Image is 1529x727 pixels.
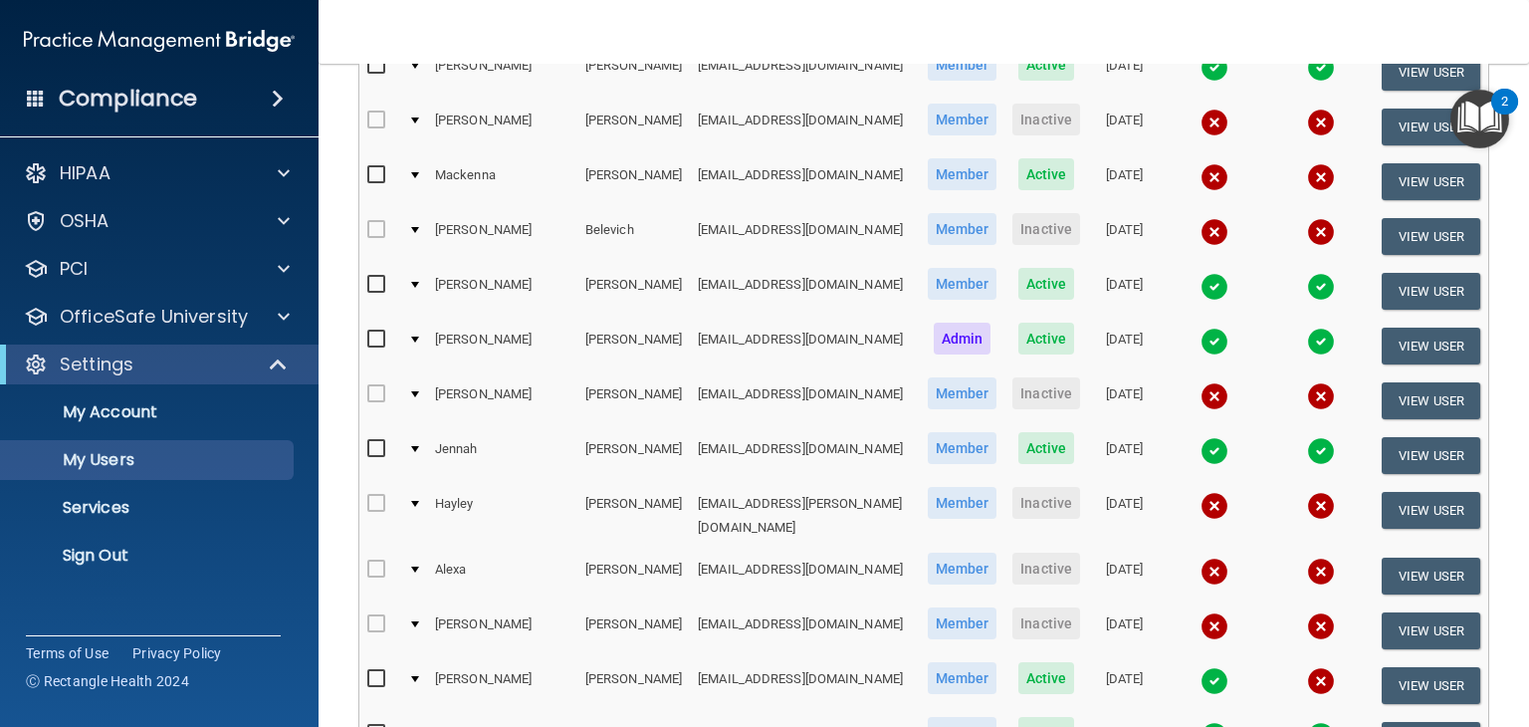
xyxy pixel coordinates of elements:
[1307,667,1335,695] img: cross.ca9f0e7f.svg
[1018,432,1075,464] span: Active
[690,154,919,209] td: [EMAIL_ADDRESS][DOMAIN_NAME]
[928,268,997,300] span: Member
[427,549,577,604] td: Alexa
[1018,158,1075,190] span: Active
[132,643,222,663] a: Privacy Policy
[24,305,290,329] a: OfficeSafe University
[928,553,997,585] span: Member
[1088,100,1161,154] td: [DATE]
[690,483,919,549] td: [EMAIL_ADDRESS][PERSON_NAME][DOMAIN_NAME]
[928,104,997,135] span: Member
[1382,492,1480,529] button: View User
[1450,90,1509,148] button: Open Resource Center, 2 new notifications
[1382,163,1480,200] button: View User
[1307,273,1335,301] img: tick.e7d51cea.svg
[690,100,919,154] td: [EMAIL_ADDRESS][DOMAIN_NAME]
[13,402,285,422] p: My Account
[427,264,577,319] td: [PERSON_NAME]
[928,432,997,464] span: Member
[690,604,919,658] td: [EMAIL_ADDRESS][DOMAIN_NAME]
[60,209,109,233] p: OSHA
[1088,549,1161,604] td: [DATE]
[928,49,997,81] span: Member
[928,662,997,694] span: Member
[928,158,997,190] span: Member
[577,209,690,264] td: Belevich
[1307,492,1335,520] img: cross.ca9f0e7f.svg
[1307,382,1335,410] img: cross.ca9f0e7f.svg
[13,546,285,566] p: Sign Out
[1012,553,1080,585] span: Inactive
[59,85,197,113] h4: Compliance
[1201,667,1228,695] img: tick.e7d51cea.svg
[24,161,290,185] a: HIPAA
[1501,102,1508,127] div: 2
[24,257,290,281] a: PCI
[1201,437,1228,465] img: tick.e7d51cea.svg
[1088,373,1161,428] td: [DATE]
[577,483,690,549] td: [PERSON_NAME]
[1382,382,1480,419] button: View User
[1382,667,1480,704] button: View User
[427,428,577,483] td: Jennah
[24,21,295,61] img: PMB logo
[577,264,690,319] td: [PERSON_NAME]
[928,213,997,245] span: Member
[60,161,110,185] p: HIPAA
[1307,218,1335,246] img: cross.ca9f0e7f.svg
[577,549,690,604] td: [PERSON_NAME]
[1088,319,1161,373] td: [DATE]
[1012,104,1080,135] span: Inactive
[427,209,577,264] td: [PERSON_NAME]
[1307,437,1335,465] img: tick.e7d51cea.svg
[1018,49,1075,81] span: Active
[1201,558,1228,586] img: cross.ca9f0e7f.svg
[690,373,919,428] td: [EMAIL_ADDRESS][DOMAIN_NAME]
[13,498,285,518] p: Services
[26,643,109,663] a: Terms of Use
[1307,328,1335,356] img: tick.e7d51cea.svg
[60,353,133,376] p: Settings
[1088,45,1161,100] td: [DATE]
[1201,109,1228,136] img: cross.ca9f0e7f.svg
[690,264,919,319] td: [EMAIL_ADDRESS][DOMAIN_NAME]
[60,257,88,281] p: PCI
[1307,163,1335,191] img: cross.ca9f0e7f.svg
[690,45,919,100] td: [EMAIL_ADDRESS][DOMAIN_NAME]
[690,428,919,483] td: [EMAIL_ADDRESS][DOMAIN_NAME]
[1201,492,1228,520] img: cross.ca9f0e7f.svg
[427,45,577,100] td: [PERSON_NAME]
[577,373,690,428] td: [PERSON_NAME]
[577,100,690,154] td: [PERSON_NAME]
[1201,54,1228,82] img: tick.e7d51cea.svg
[1382,273,1480,310] button: View User
[1307,109,1335,136] img: cross.ca9f0e7f.svg
[1088,658,1161,713] td: [DATE]
[427,483,577,549] td: Hayley
[928,377,997,409] span: Member
[427,154,577,209] td: Mackenna
[928,487,997,519] span: Member
[1382,109,1480,145] button: View User
[1307,558,1335,586] img: cross.ca9f0e7f.svg
[1382,328,1480,364] button: View User
[24,209,290,233] a: OSHA
[427,100,577,154] td: [PERSON_NAME]
[934,323,991,355] span: Admin
[1382,54,1480,91] button: View User
[1088,428,1161,483] td: [DATE]
[1088,154,1161,209] td: [DATE]
[13,450,285,470] p: My Users
[1088,209,1161,264] td: [DATE]
[1018,268,1075,300] span: Active
[1186,597,1505,675] iframe: Drift Widget Chat Controller
[1201,328,1228,356] img: tick.e7d51cea.svg
[1201,163,1228,191] img: cross.ca9f0e7f.svg
[24,353,289,376] a: Settings
[690,549,919,604] td: [EMAIL_ADDRESS][DOMAIN_NAME]
[577,319,690,373] td: [PERSON_NAME]
[690,209,919,264] td: [EMAIL_ADDRESS][DOMAIN_NAME]
[1018,323,1075,355] span: Active
[1382,218,1480,255] button: View User
[1018,662,1075,694] span: Active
